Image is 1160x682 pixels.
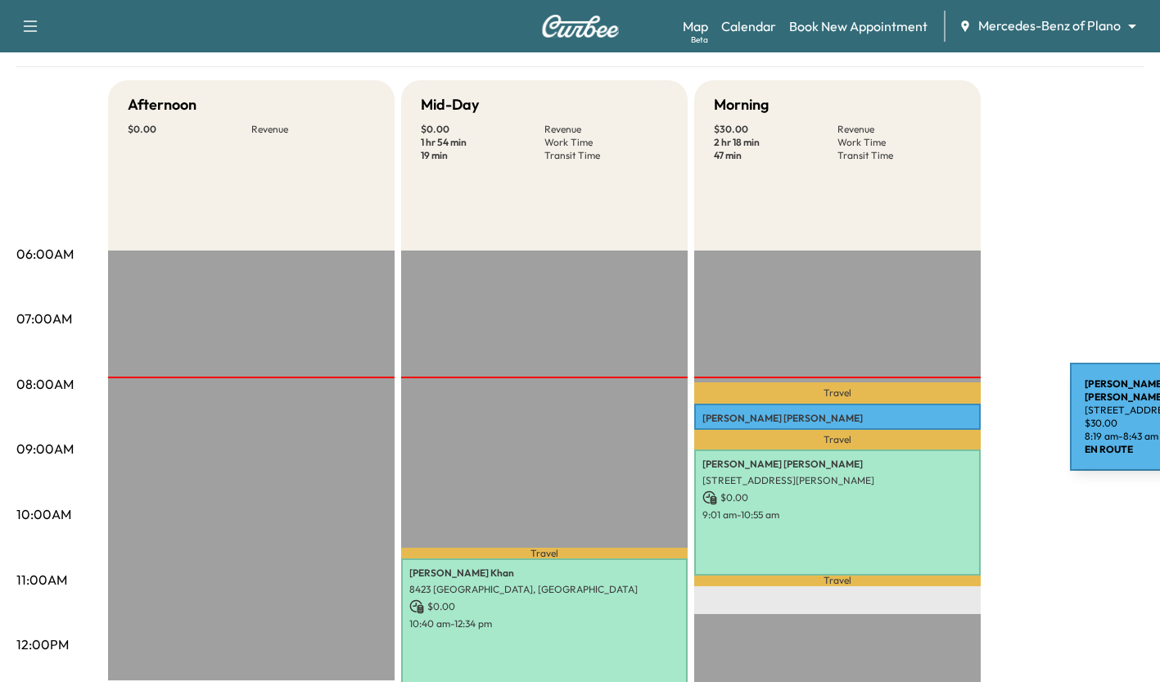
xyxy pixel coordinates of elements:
[421,136,544,149] p: 1 hr 54 min
[16,244,74,264] p: 06:00AM
[421,123,544,136] p: $ 0.00
[978,16,1121,35] span: Mercedes-Benz of Plano
[691,34,708,46] div: Beta
[714,149,837,162] p: 47 min
[702,474,973,487] p: [STREET_ADDRESS][PERSON_NAME]
[16,570,67,589] p: 11:00AM
[544,136,668,149] p: Work Time
[702,458,973,471] p: [PERSON_NAME] [PERSON_NAME]
[683,16,708,36] a: MapBeta
[409,599,679,614] p: $ 0.00
[16,439,74,458] p: 09:00AM
[544,149,668,162] p: Transit Time
[714,136,837,149] p: 2 hr 18 min
[694,382,981,404] p: Travel
[714,93,769,116] h5: Morning
[16,309,72,328] p: 07:00AM
[421,149,544,162] p: 19 min
[702,508,973,522] p: 9:01 am - 10:55 am
[128,93,196,116] h5: Afternoon
[16,374,74,394] p: 08:00AM
[409,567,679,580] p: [PERSON_NAME] Khan
[694,430,981,449] p: Travel
[694,576,981,586] p: Travel
[837,149,961,162] p: Transit Time
[837,123,961,136] p: Revenue
[421,93,479,116] h5: Mid-Day
[16,504,71,524] p: 10:00AM
[702,490,973,505] p: $ 0.00
[401,548,688,558] p: Travel
[16,635,69,654] p: 12:00PM
[541,15,620,38] img: Curbee Logo
[837,136,961,149] p: Work Time
[789,16,928,36] a: Book New Appointment
[544,123,668,136] p: Revenue
[251,123,375,136] p: Revenue
[409,583,679,596] p: 8423 [GEOGRAPHIC_DATA], [GEOGRAPHIC_DATA]
[128,123,251,136] p: $ 0.00
[409,617,679,630] p: 10:40 am - 12:34 pm
[702,412,973,425] p: [PERSON_NAME] [PERSON_NAME]
[721,16,776,36] a: Calendar
[702,428,973,441] p: [STREET_ADDRESS]
[714,123,837,136] p: $ 30.00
